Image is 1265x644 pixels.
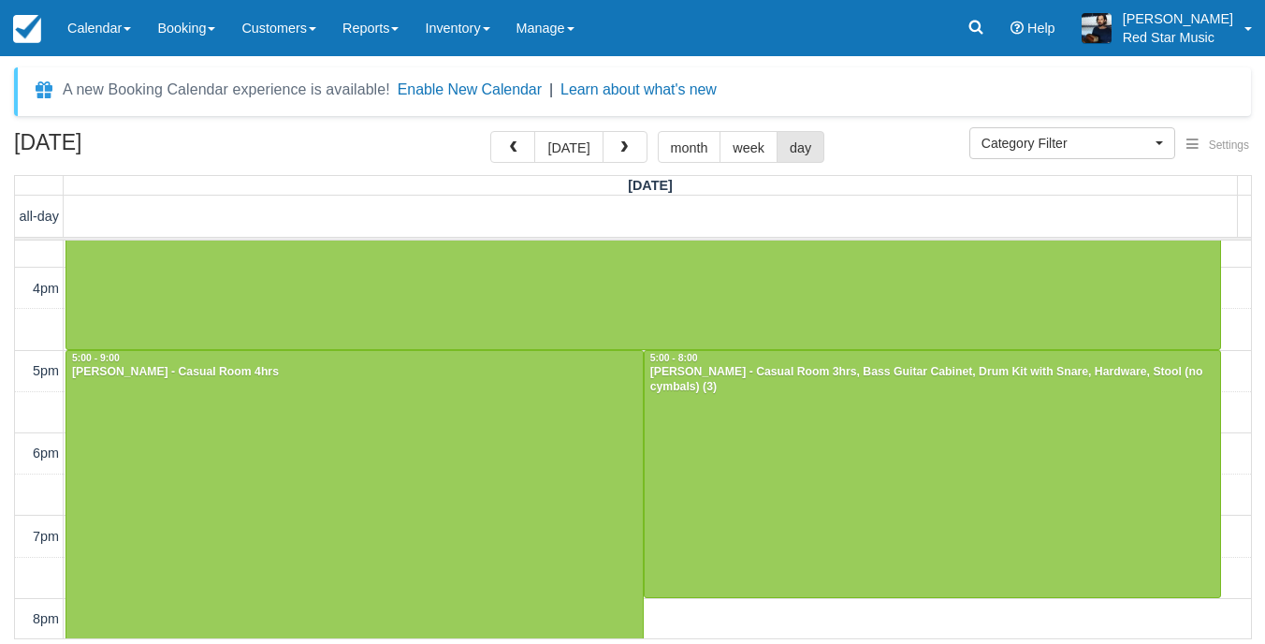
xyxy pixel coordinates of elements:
[1175,132,1260,159] button: Settings
[20,209,59,224] span: all-day
[71,365,638,380] div: [PERSON_NAME] - Casual Room 4hrs
[1082,13,1112,43] img: A1
[33,281,59,296] span: 4pm
[72,353,120,363] span: 5:00 - 9:00
[777,131,824,163] button: day
[1027,21,1055,36] span: Help
[13,15,41,43] img: checkfront-main-nav-mini-logo.png
[649,365,1216,395] div: [PERSON_NAME] - Casual Room 3hrs, Bass Guitar Cabinet, Drum Kit with Snare, Hardware, Stool (no c...
[33,446,59,461] span: 6pm
[720,131,778,163] button: week
[1011,22,1024,35] i: Help
[1209,139,1249,152] span: Settings
[644,350,1222,598] a: 5:00 - 8:00[PERSON_NAME] - Casual Room 3hrs, Bass Guitar Cabinet, Drum Kit with Snare, Hardware, ...
[398,80,542,99] button: Enable New Calendar
[628,178,673,193] span: [DATE]
[549,81,553,97] span: |
[1123,9,1233,28] p: [PERSON_NAME]
[63,79,390,101] div: A new Booking Calendar experience is available!
[534,131,603,163] button: [DATE]
[33,529,59,544] span: 7pm
[650,353,698,363] span: 5:00 - 8:00
[33,363,59,378] span: 5pm
[1123,28,1233,47] p: Red Star Music
[33,611,59,626] span: 8pm
[969,127,1175,159] button: Category Filter
[981,134,1151,153] span: Category Filter
[14,131,251,166] h2: [DATE]
[560,81,717,97] a: Learn about what's new
[658,131,721,163] button: month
